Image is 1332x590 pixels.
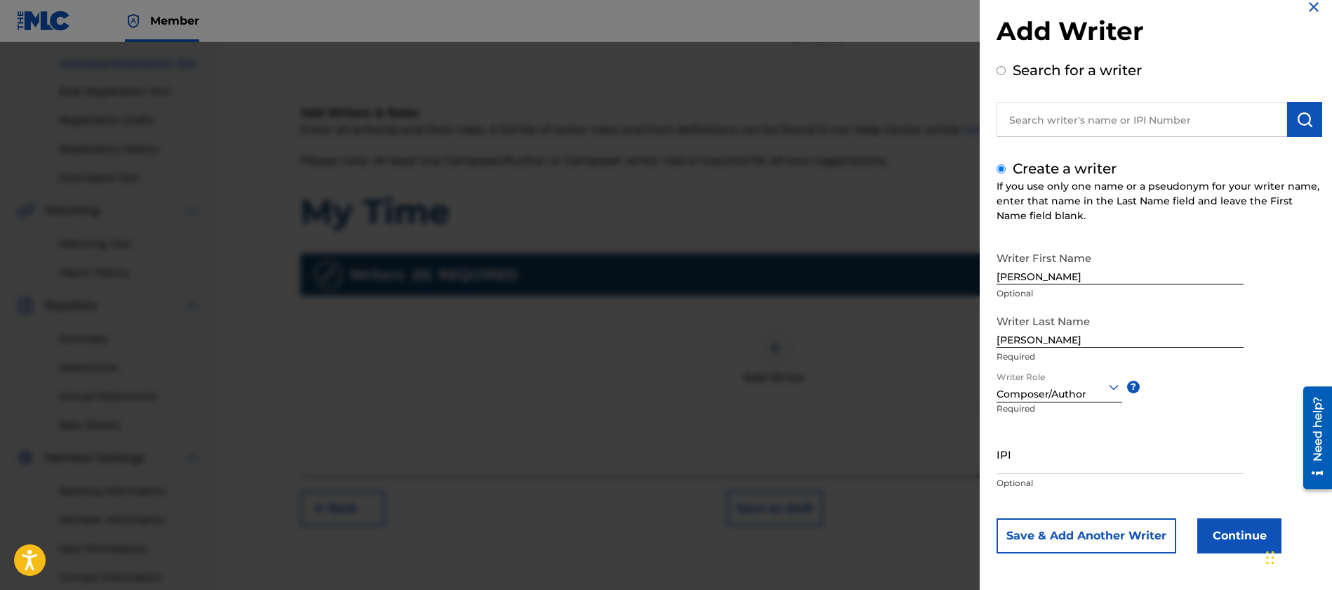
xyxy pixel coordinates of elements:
[1296,111,1313,128] img: Search Works
[997,477,1244,490] p: Optional
[150,13,199,29] span: Member
[997,350,1244,363] p: Required
[997,15,1322,51] h2: Add Writer
[125,13,142,29] img: Top Rightsholder
[997,102,1287,137] input: Search writer's name or IPI Number
[17,11,71,31] img: MLC Logo
[997,179,1322,223] div: If you use only one name or a pseudonym for your writer name, enter that name in the Last Name fi...
[1197,518,1281,553] button: Continue
[997,518,1176,553] button: Save & Add Another Writer
[1013,160,1117,177] label: Create a writer
[997,402,1044,434] p: Required
[1293,381,1332,494] iframe: Resource Center
[1013,62,1142,79] label: Search for a writer
[1127,381,1140,393] span: ?
[1262,523,1332,590] iframe: Chat Widget
[1266,537,1274,579] div: Drag
[997,287,1244,300] p: Optional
